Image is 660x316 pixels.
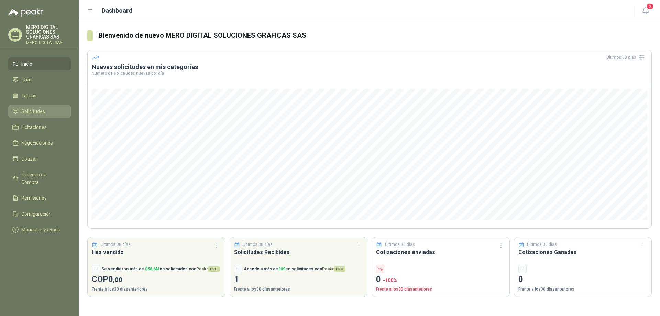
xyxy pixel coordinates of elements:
a: Negociaciones [8,137,71,150]
span: Cotizar [21,155,37,163]
div: - [234,265,242,273]
p: 1 [234,273,363,286]
p: Últimos 30 días [527,241,557,248]
p: Últimos 30 días [101,241,131,248]
span: Manuales y ayuda [21,226,60,233]
p: MERO DIGITAL SOLUCIONES GRAFICAS SAS [26,25,71,39]
p: Frente a los 30 días anteriores [518,286,648,293]
p: Se vendieron más de en solicitudes con [101,266,220,272]
span: Remisiones [21,194,47,202]
span: -100 % [383,277,397,283]
a: Inicio [8,57,71,70]
p: Frente a los 30 días anteriores [376,286,505,293]
span: Tareas [21,92,36,99]
span: 3 [646,3,654,10]
p: Frente a los 30 días anteriores [92,286,221,293]
span: Órdenes de Compra [21,171,64,186]
h3: Cotizaciones enviadas [376,248,505,257]
p: 0 [376,273,505,286]
span: Negociaciones [21,139,53,147]
span: Licitaciones [21,123,47,131]
a: Licitaciones [8,121,71,134]
h3: Nuevas solicitudes en mis categorías [92,63,647,71]
a: Tareas [8,89,71,102]
span: Solicitudes [21,108,45,115]
h3: Has vendido [92,248,221,257]
span: Chat [21,76,32,84]
p: COP [92,273,221,286]
h3: Solicitudes Recibidas [234,248,363,257]
a: Solicitudes [8,105,71,118]
span: PRO [334,266,345,272]
span: Peakr [196,266,220,271]
span: PRO [208,266,220,272]
h1: Dashboard [102,6,132,15]
h3: Cotizaciones Ganadas [518,248,648,257]
span: Configuración [21,210,52,218]
a: Cotizar [8,152,71,165]
button: 3 [639,5,652,17]
a: Chat [8,73,71,86]
p: Últimos 30 días [385,241,415,248]
div: Últimos 30 días [606,52,647,63]
p: Número de solicitudes nuevas por día [92,71,647,75]
span: Inicio [21,60,32,68]
p: Últimos 30 días [243,241,273,248]
span: 209 [278,266,285,271]
a: Órdenes de Compra [8,168,71,189]
p: Frente a los 30 días anteriores [234,286,363,293]
div: - [518,265,527,273]
p: Accede a más de en solicitudes con [244,266,345,272]
span: $ 58,6M [145,266,159,271]
span: 0 [108,274,122,284]
img: Logo peakr [8,8,43,17]
span: Peakr [322,266,345,271]
p: MERO DIGITAL SAS [26,41,71,45]
span: ,00 [113,276,122,284]
a: Remisiones [8,192,71,205]
h3: Bienvenido de nuevo MERO DIGITAL SOLUCIONES GRAFICAS SAS [98,30,652,41]
div: - [92,265,100,273]
a: Manuales y ayuda [8,223,71,236]
a: Configuración [8,207,71,220]
p: 0 [518,273,648,286]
